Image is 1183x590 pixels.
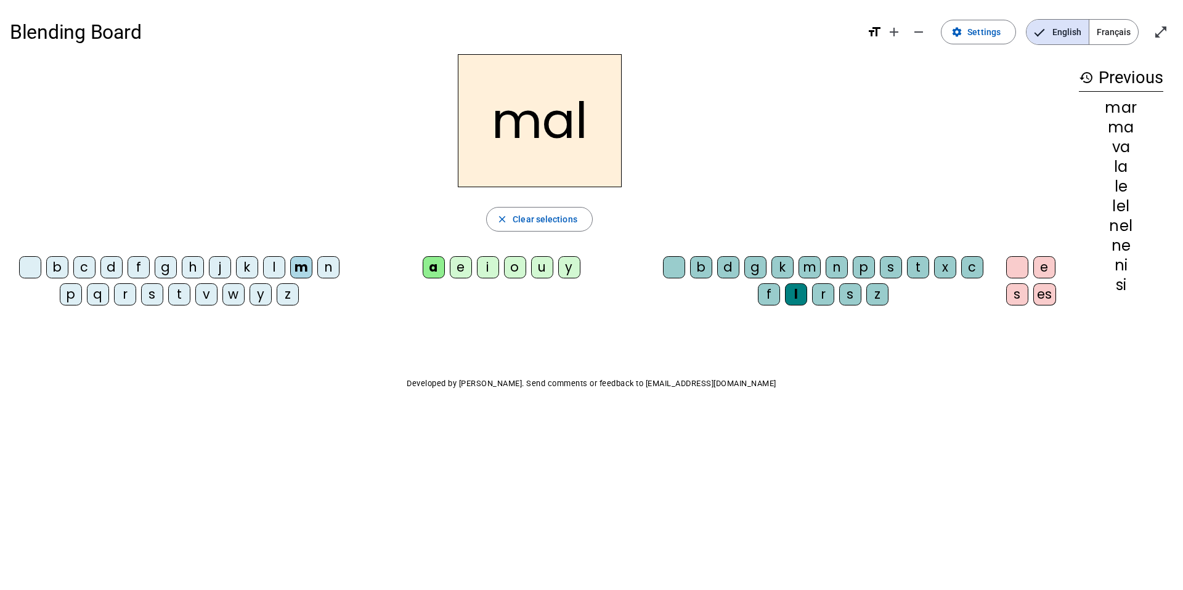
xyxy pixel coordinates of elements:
div: z [277,283,299,305]
div: y [250,283,272,305]
h2: mal [458,54,622,187]
span: Clear selections [513,212,577,227]
h3: Previous [1079,64,1163,92]
div: l [263,256,285,278]
div: c [961,256,983,278]
span: Français [1089,20,1138,44]
div: es [1033,283,1056,305]
div: k [236,256,258,278]
div: m [290,256,312,278]
button: Decrease font size [906,20,931,44]
div: u [531,256,553,278]
div: g [155,256,177,278]
div: b [46,256,68,278]
div: t [907,256,929,278]
div: o [504,256,526,278]
div: z [866,283,888,305]
div: nel [1079,219,1163,233]
mat-icon: add [887,25,901,39]
div: h [182,256,204,278]
div: s [880,256,902,278]
div: mar [1079,100,1163,115]
div: le [1079,179,1163,194]
button: Enter full screen [1148,20,1173,44]
mat-icon: history [1079,70,1094,85]
div: d [100,256,123,278]
div: m [799,256,821,278]
div: ne [1079,238,1163,253]
div: y [558,256,580,278]
span: Settings [967,25,1001,39]
div: p [60,283,82,305]
div: va [1079,140,1163,155]
div: k [771,256,794,278]
div: w [222,283,245,305]
mat-icon: format_size [867,25,882,39]
div: s [1006,283,1028,305]
div: l [785,283,807,305]
div: ma [1079,120,1163,135]
div: b [690,256,712,278]
mat-button-toggle-group: Language selection [1026,19,1139,45]
mat-icon: close [497,214,508,225]
div: s [839,283,861,305]
div: d [717,256,739,278]
mat-icon: remove [911,25,926,39]
div: r [114,283,136,305]
div: e [1033,256,1055,278]
div: r [812,283,834,305]
button: Settings [941,20,1016,44]
div: i [477,256,499,278]
span: English [1026,20,1089,44]
div: v [195,283,217,305]
p: Developed by [PERSON_NAME]. Send comments or feedback to [EMAIL_ADDRESS][DOMAIN_NAME] [10,376,1173,391]
div: g [744,256,766,278]
div: j [209,256,231,278]
mat-icon: settings [951,26,962,38]
mat-icon: open_in_full [1153,25,1168,39]
div: e [450,256,472,278]
button: Increase font size [882,20,906,44]
button: Clear selections [486,207,593,232]
div: x [934,256,956,278]
div: q [87,283,109,305]
div: n [826,256,848,278]
div: la [1079,160,1163,174]
div: c [73,256,96,278]
div: ni [1079,258,1163,273]
div: a [423,256,445,278]
div: s [141,283,163,305]
div: n [317,256,339,278]
div: p [853,256,875,278]
div: si [1079,278,1163,293]
div: t [168,283,190,305]
div: f [758,283,780,305]
div: f [128,256,150,278]
h1: Blending Board [10,12,857,52]
div: lel [1079,199,1163,214]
